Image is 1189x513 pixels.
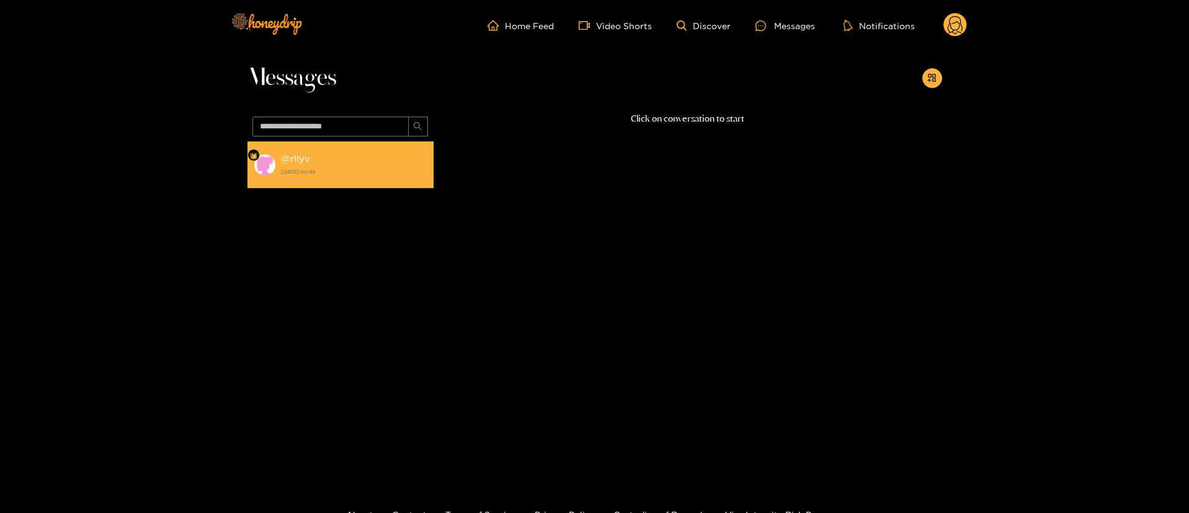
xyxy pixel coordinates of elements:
[254,154,276,176] img: conversation
[755,19,815,33] div: Messages
[247,63,336,93] span: Messages
[413,122,422,132] span: search
[840,19,919,32] button: Notifications
[579,20,652,31] a: Video Shorts
[434,112,942,126] p: Click on conversation to start
[488,20,554,31] a: Home Feed
[922,68,942,88] button: appstore-add
[250,152,257,159] img: Fan Level
[927,73,937,84] span: appstore-add
[579,20,596,31] span: video-camera
[281,153,310,164] strong: @ rllyv
[677,20,731,31] a: Discover
[408,117,428,136] button: search
[281,166,427,177] strong: [DATE] 00:49
[488,20,505,31] span: home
